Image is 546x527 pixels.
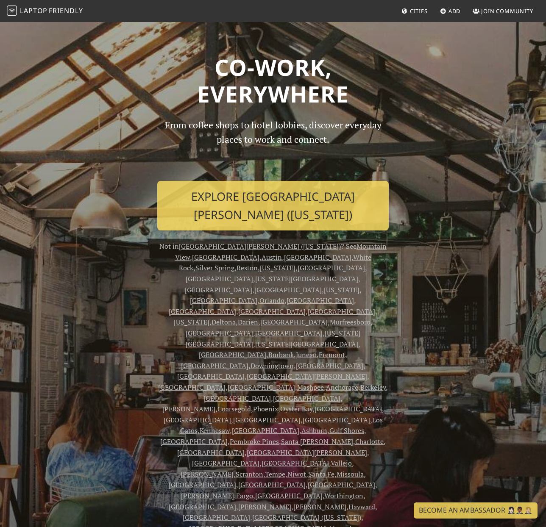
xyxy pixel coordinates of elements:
[303,415,370,424] a: [GEOGRAPHIC_DATA]
[200,426,230,435] a: Kennesaw
[324,491,363,500] a: Worthington
[175,241,387,262] a: Mountain View
[232,426,299,435] a: [GEOGRAPHIC_DATA]
[233,415,301,424] a: [GEOGRAPHIC_DATA]
[265,469,285,479] a: Tempe
[181,361,248,370] a: [GEOGRAPHIC_DATA]
[217,404,251,413] a: Coarsegold
[255,274,358,283] a: [US_STATE][GEOGRAPHIC_DATA]
[238,307,306,316] a: [GEOGRAPHIC_DATA]
[355,437,384,446] a: Charlotte
[199,350,266,359] a: [GEOGRAPHIC_DATA]
[169,480,236,489] a: [GEOGRAPHIC_DATA]
[251,361,294,370] a: Downingtown
[437,3,464,19] a: Add
[273,394,340,403] a: [GEOGRAPHIC_DATA]
[469,3,537,19] a: Join Community
[247,448,367,457] a: [GEOGRAPHIC_DATA][PERSON_NAME]
[212,317,236,327] a: Deltona
[398,3,431,19] a: Cities
[301,426,327,435] a: Ashburn
[280,404,312,413] a: Oyster Bay
[7,4,83,19] a: LaptopFriendly LaptopFriendly
[203,394,271,403] a: [GEOGRAPHIC_DATA]
[448,7,461,15] span: Add
[410,7,428,15] span: Cities
[195,263,234,272] a: Silver Spring
[230,437,279,446] a: Pembroke Pines
[481,7,533,15] span: Join Community
[296,361,363,370] a: [GEOGRAPHIC_DATA]
[296,350,317,359] a: Juneau
[284,252,351,262] a: [GEOGRAPHIC_DATA]
[164,415,231,424] a: [GEOGRAPHIC_DATA]
[177,448,245,457] a: [GEOGRAPHIC_DATA]
[262,458,329,468] a: [GEOGRAPHIC_DATA]
[192,252,259,262] a: [GEOGRAPHIC_DATA]
[287,296,354,305] a: [GEOGRAPHIC_DATA]
[20,6,47,15] span: Laptop
[255,491,323,500] a: [GEOGRAPHIC_DATA]
[177,372,245,381] a: [GEOGRAPHIC_DATA]
[7,6,17,16] img: LaptopFriendly
[287,469,306,479] a: Niwot
[268,350,294,359] a: Burbank
[162,404,215,413] a: [PERSON_NAME]
[255,339,358,349] a: [US_STATE][GEOGRAPHIC_DATA]
[331,458,352,468] a: Vallejo
[158,383,226,392] a: [GEOGRAPHIC_DATA]
[260,317,328,327] a: [GEOGRAPHIC_DATA]
[238,480,306,489] a: [GEOGRAPHIC_DATA]
[414,502,538,519] a: Become an Ambassador 🤵🏻‍♀️🤵🏾‍♂️🤵🏼‍♀️
[348,502,375,511] a: Hayward
[183,513,250,522] a: [GEOGRAPHIC_DATA]
[228,383,295,392] a: [GEOGRAPHIC_DATA]
[247,372,367,381] a: [GEOGRAPHIC_DATA][PERSON_NAME]
[253,404,278,413] a: Phoenix
[298,263,365,272] a: [GEOGRAPHIC_DATA]
[255,328,323,338] a: [GEOGRAPHIC_DATA]
[260,263,295,272] a: [US_STATE]
[169,307,236,316] a: [GEOGRAPHIC_DATA]
[293,502,346,511] a: [PERSON_NAME]
[236,491,253,500] a: Fargo
[330,317,370,327] a: Murfreesboro
[308,307,375,316] a: [GEOGRAPHIC_DATA]
[324,285,359,294] a: [US_STATE]
[308,480,375,489] a: [GEOGRAPHIC_DATA]
[360,383,386,392] a: Berkeley
[238,502,291,511] a: [PERSON_NAME]
[181,469,234,479] a: [PERSON_NAME]
[237,263,258,272] a: Reston
[160,437,228,446] a: [GEOGRAPHIC_DATA]
[36,54,510,108] h1: Co-work, Everywhere
[186,274,253,283] a: [GEOGRAPHIC_DATA]
[252,513,361,522] a: [GEOGRAPHIC_DATA] ([US_STATE])
[192,458,259,468] a: [GEOGRAPHIC_DATA]
[181,491,234,500] a: [PERSON_NAME]
[319,350,345,359] a: Fremont
[329,426,364,435] a: Gulf Shores
[157,118,389,174] p: From coffee shops to hotel lobbies, discover everyday places to work and connect.
[49,6,83,15] span: Friendly
[259,296,284,305] a: Orlando
[236,469,263,479] a: Scranton
[315,404,382,413] a: [GEOGRAPHIC_DATA]
[308,469,334,479] a: Santa Fe
[337,469,364,479] a: Missoula
[169,502,236,511] a: [GEOGRAPHIC_DATA]
[262,252,282,262] a: Austin
[185,285,252,294] a: [GEOGRAPHIC_DATA]
[326,383,358,392] a: Anchorage
[281,437,353,446] a: Santa [PERSON_NAME]
[179,241,341,251] a: [GEOGRAPHIC_DATA][PERSON_NAME] ([US_STATE])
[238,317,258,327] a: Darien
[174,317,209,327] a: [US_STATE]
[297,383,324,392] a: Mashpee
[254,285,322,294] a: [GEOGRAPHIC_DATA]
[186,328,253,338] a: [GEOGRAPHIC_DATA]
[190,296,257,305] a: [GEOGRAPHIC_DATA]
[157,181,389,230] a: Explore [GEOGRAPHIC_DATA][PERSON_NAME] ([US_STATE])
[186,328,360,349] a: [US_STATE][GEOGRAPHIC_DATA]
